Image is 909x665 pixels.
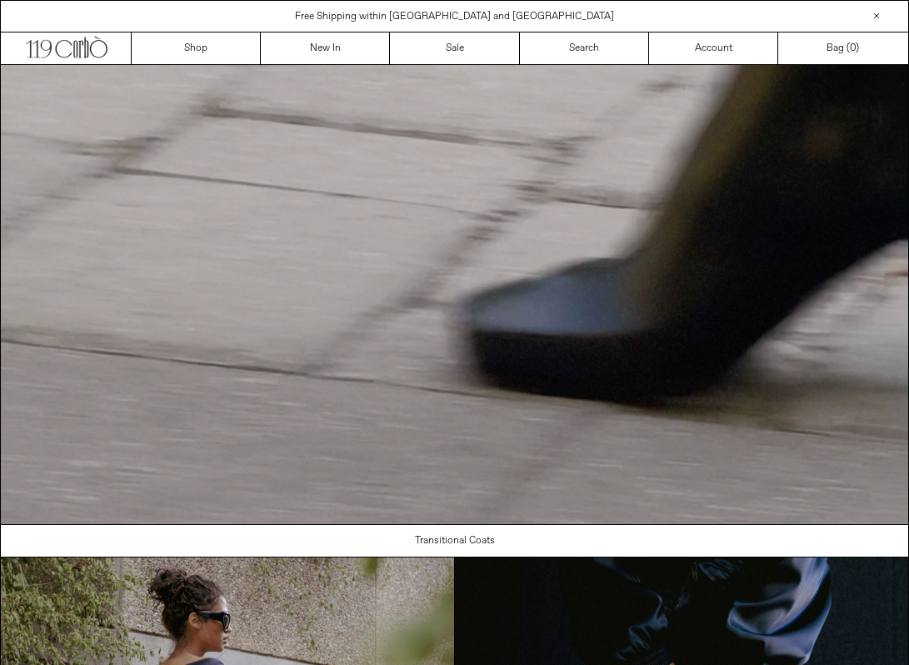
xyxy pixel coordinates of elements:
a: Search [520,32,649,64]
span: ) [850,41,859,56]
a: Transitional Coats [1,525,909,557]
a: Account [649,32,778,64]
a: Free Shipping within [GEOGRAPHIC_DATA] and [GEOGRAPHIC_DATA] [295,10,614,23]
a: Your browser does not support the video tag. [1,515,908,528]
a: Sale [390,32,519,64]
a: Bag () [778,32,907,64]
a: New In [261,32,390,64]
span: 0 [850,42,856,55]
a: Shop [132,32,261,64]
video: Your browser does not support the video tag. [1,65,908,524]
